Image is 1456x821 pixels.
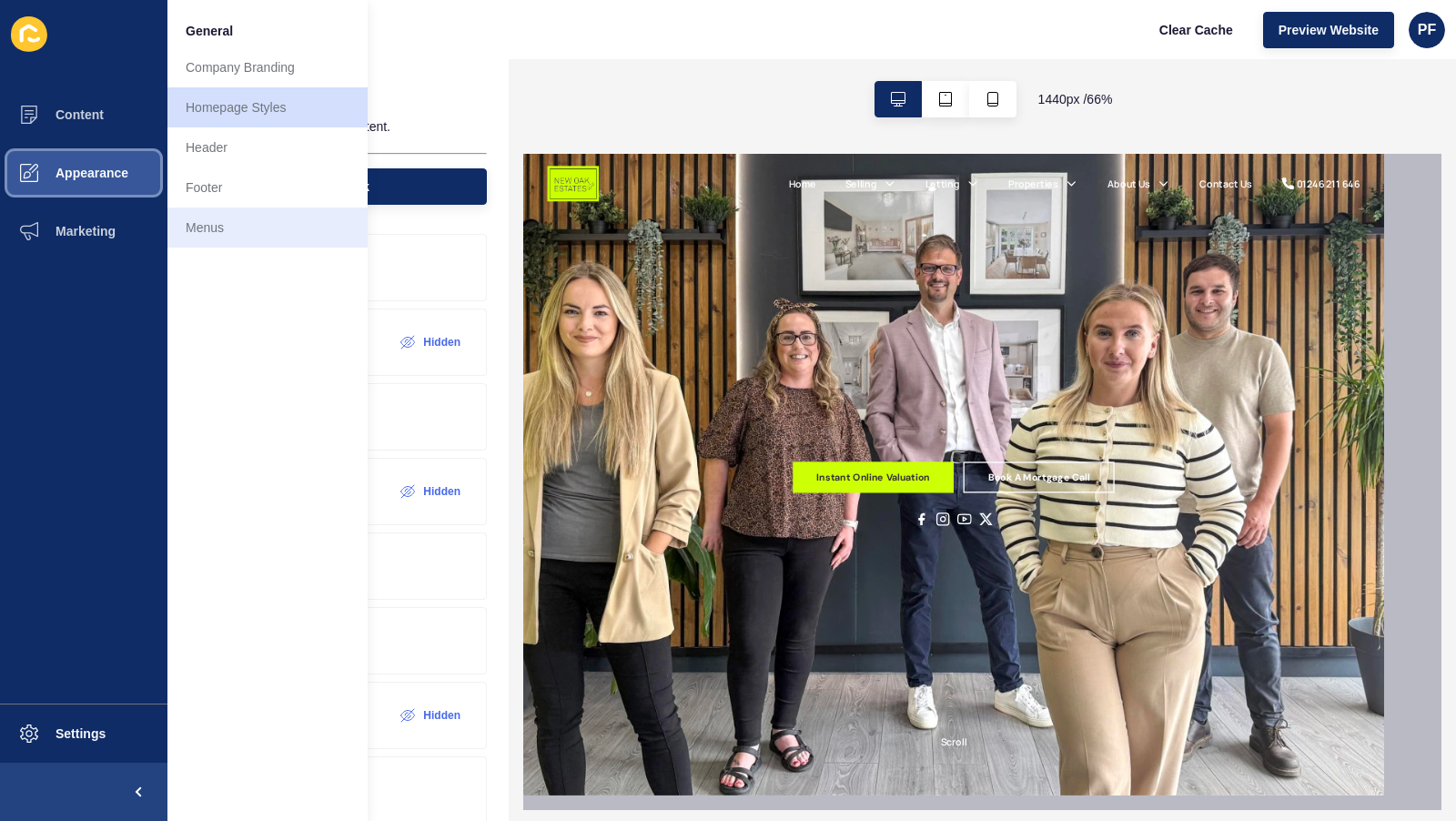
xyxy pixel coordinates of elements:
label: Hidden [423,484,460,499]
a: Selling [490,35,538,56]
a: About Us [889,35,955,56]
label: Hidden [423,335,460,350]
a: Properties [739,35,814,56]
button: Clear Cache [1144,12,1249,48]
a: Home [405,35,447,56]
button: Preview Website [1263,12,1394,48]
a: Book A Mortgage Call [670,469,900,516]
a: Footer [167,167,368,208]
span: General [186,22,233,40]
div: 01246 211 646 [1177,35,1274,56]
a: Menus [167,208,368,248]
span: 1440 px / 66 % [1038,90,1113,108]
img: New Oak Estates Logo [36,18,116,73]
a: Contact Us [1029,35,1109,56]
a: Letting [612,35,664,56]
a: Header [167,127,368,167]
span: PF [1418,21,1436,39]
a: 01246 211 646 [1153,35,1274,56]
a: Instant Online Valuation [410,469,655,516]
a: Homepage Styles [167,87,368,127]
a: Company Branding [167,47,368,87]
span: Preview Website [1279,21,1379,39]
label: Hidden [423,708,460,723]
span: Clear Cache [1159,21,1233,39]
